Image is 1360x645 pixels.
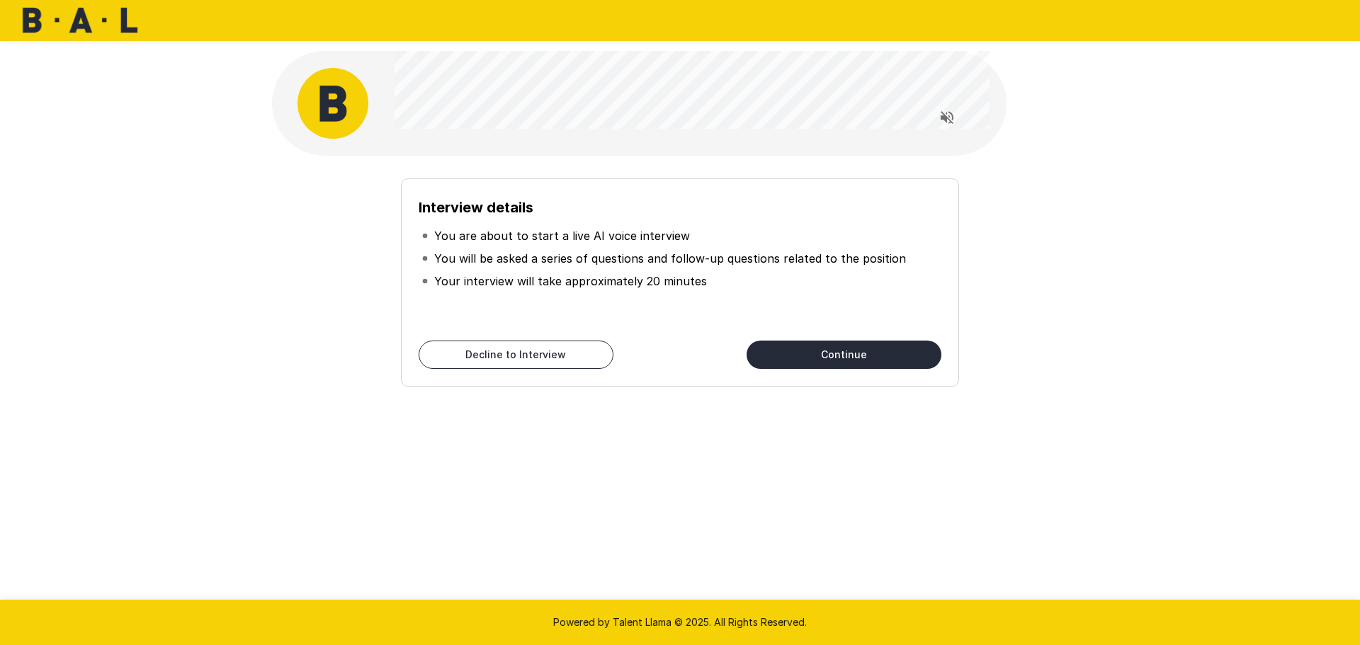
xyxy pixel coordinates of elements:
p: You are about to start a live AI voice interview [434,227,690,244]
button: Decline to Interview [419,341,613,369]
p: Your interview will take approximately 20 minutes [434,273,707,290]
img: bal_avatar.png [297,68,368,139]
button: Continue [747,341,941,369]
p: Powered by Talent Llama © 2025. All Rights Reserved. [17,615,1343,629]
b: Interview details [419,199,533,216]
button: Read questions aloud [933,103,961,132]
p: You will be asked a series of questions and follow-up questions related to the position [434,250,906,267]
